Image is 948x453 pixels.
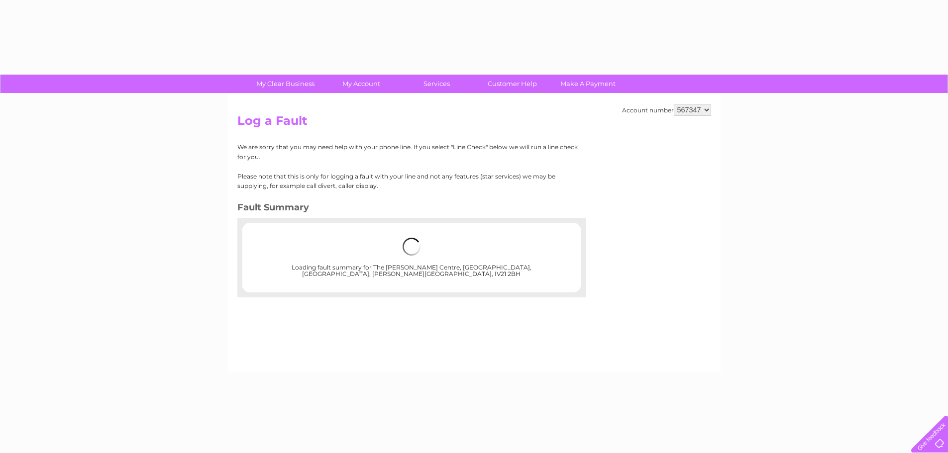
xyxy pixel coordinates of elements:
a: Make A Payment [547,75,629,93]
a: Services [396,75,478,93]
img: loading [403,238,421,256]
a: My Clear Business [244,75,326,93]
p: Please note that this is only for logging a fault with your line and not any features (star servi... [237,172,578,190]
div: Loading fault summary for The [PERSON_NAME] Centre, [GEOGRAPHIC_DATA], [GEOGRAPHIC_DATA], [PERSON... [274,228,549,287]
a: Customer Help [471,75,553,93]
h3: Fault Summary [237,200,578,218]
p: We are sorry that you may need help with your phone line. If you select "Line Check" below we wil... [237,142,578,161]
div: Account number [622,104,711,116]
h2: Log a Fault [237,114,711,133]
a: My Account [320,75,402,93]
